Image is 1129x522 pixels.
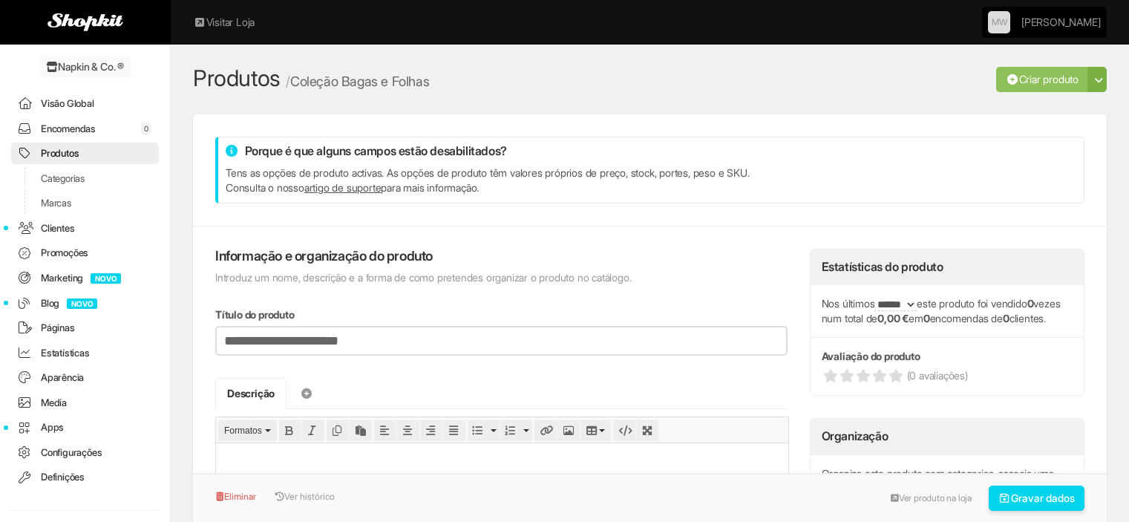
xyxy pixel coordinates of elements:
[443,420,465,441] div: Justify
[996,67,1088,92] a: Criar produto
[11,168,159,189] a: Categorias
[350,420,372,441] div: Paste
[534,420,557,441] div: Insert/edit link
[822,430,889,443] h3: Organização
[215,270,788,285] p: Introduz um nome, descrição e a forma de como pretendes organizar o produto no catálogo.
[11,93,159,114] a: Visão Global
[988,11,1010,33] a: MW
[11,143,159,164] a: Produtos
[267,486,336,508] button: Ver histórico
[989,486,1085,511] button: Gravar dados
[613,420,635,441] div: Source code
[1021,7,1100,37] a: [PERSON_NAME]
[923,312,930,324] strong: 0
[468,420,500,441] div: Bullet list
[141,122,151,135] span: 0
[286,74,290,89] span: /
[11,342,159,364] a: Estatísticas
[397,420,419,441] div: Align center
[1003,312,1009,324] strong: 0
[39,56,131,78] a: Napkin & Co. ®
[215,249,788,264] h4: Informação e organização do produto
[822,466,1073,496] p: Organiza este produto com categorias, associa uma marca, cria tags e define a sua posição no catá...
[11,218,159,239] a: Clientes
[11,267,159,289] a: MarketingNOVO
[11,242,159,264] a: Promoções
[215,307,295,322] label: Título do produto
[48,13,123,31] img: Shopkit
[304,181,382,194] a: artigo de suporte
[11,118,159,140] a: Encomendas0
[224,425,262,436] span: Formatos
[11,466,159,488] a: Definições
[11,442,159,463] a: Configurações
[226,166,1076,195] p: Tens as opções de produto activas. As opções de produto têm valores próprios de preço, stock, por...
[91,273,121,284] span: NOVO
[822,349,920,364] label: Avaliação do produto
[11,192,159,214] a: Marcas
[883,487,980,509] a: Ver produto na loja
[11,417,159,438] a: Apps
[1027,297,1034,310] strong: 0
[279,420,301,441] div: Bold
[636,420,658,441] div: Fullscreen
[226,145,1076,158] h4: Porque é que alguns campos estão desabilitados?
[822,261,943,274] h3: Estatísticas do produto
[557,420,580,441] div: Insert/edit image
[327,420,349,441] div: Copy
[907,368,968,383] span: (0 avaliações)
[67,298,97,309] span: NOVO
[500,420,532,441] div: Numbered list
[822,296,1073,326] p: Nos últimos este produto foi vendido vezes num total de em encomendas de clientes.
[11,317,159,339] a: Páginas
[215,378,287,409] a: Descrição
[215,486,264,508] button: Eliminar
[286,74,429,89] small: Coleção Bagas e Folhas
[302,420,324,441] div: Italic
[11,293,159,314] a: BlogNOVO
[11,367,159,388] a: Aparência
[193,15,255,30] a: Visitar Loja
[193,65,281,91] a: Produtos
[420,420,442,441] div: Align right
[580,420,612,441] div: Table
[300,388,313,399] i: Adicionar separador
[374,420,396,441] div: Align left
[11,392,159,414] a: Media
[877,312,909,324] strong: 0,00 €
[822,368,1073,384] a: (0 avaliações)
